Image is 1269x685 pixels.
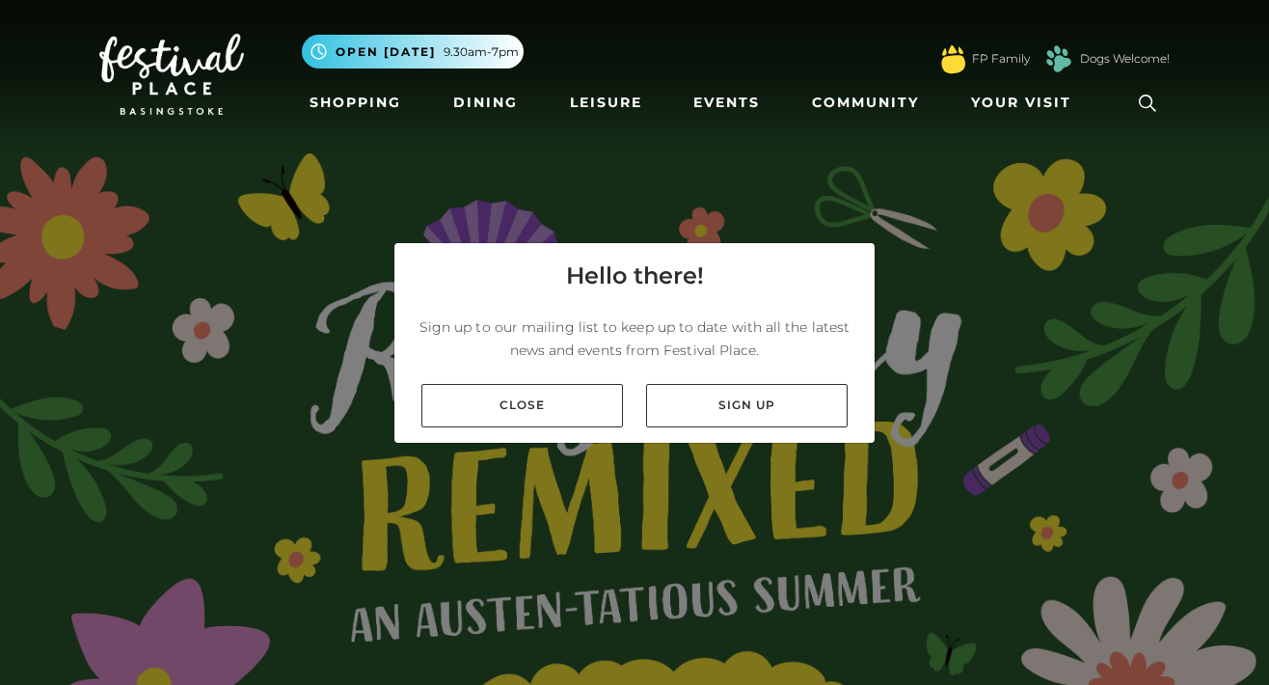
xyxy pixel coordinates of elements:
a: Events [686,85,768,121]
span: Open [DATE] [336,43,436,61]
a: Leisure [562,85,650,121]
a: FP Family [972,50,1030,68]
a: Dining [445,85,526,121]
span: Your Visit [971,93,1071,113]
span: 9.30am-7pm [444,43,519,61]
p: Sign up to our mailing list to keep up to date with all the latest news and events from Festival ... [410,315,859,362]
img: Festival Place Logo [99,34,244,115]
button: Open [DATE] 9.30am-7pm [302,35,524,68]
a: Close [421,384,623,427]
a: Shopping [302,85,409,121]
a: Your Visit [963,85,1089,121]
h4: Hello there! [566,259,704,293]
a: Dogs Welcome! [1080,50,1170,68]
a: Sign up [646,384,848,427]
a: Community [804,85,927,121]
